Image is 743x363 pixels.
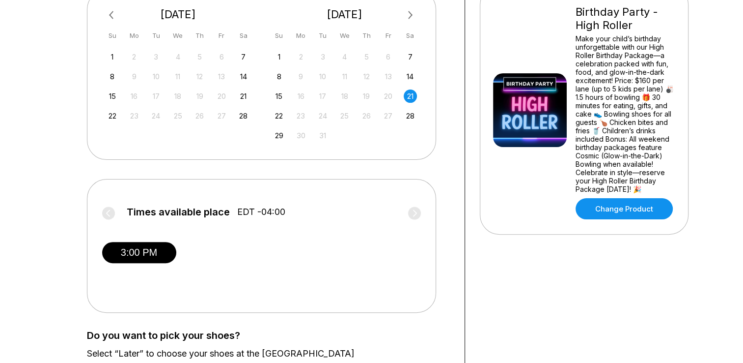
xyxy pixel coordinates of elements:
[404,109,417,122] div: Choose Saturday, March 28th, 2026
[273,50,286,63] div: Choose Sunday, March 1st, 2026
[493,73,567,147] img: Birthday Party - High Roller
[128,109,141,122] div: Not available Monday, February 23rd, 2026
[193,109,206,122] div: Not available Thursday, February 26th, 2026
[215,29,228,42] div: Fr
[149,29,163,42] div: Tu
[273,129,286,142] div: Choose Sunday, March 29th, 2026
[576,198,673,219] a: Change Product
[105,49,252,122] div: month 2026-02
[171,90,185,103] div: Not available Wednesday, February 18th, 2026
[316,70,330,83] div: Not available Tuesday, March 10th, 2026
[237,50,250,63] div: Choose Saturday, February 7th, 2026
[360,90,373,103] div: Not available Thursday, March 19th, 2026
[215,90,228,103] div: Not available Friday, February 20th, 2026
[128,50,141,63] div: Not available Monday, February 2nd, 2026
[193,29,206,42] div: Th
[338,109,351,122] div: Not available Wednesday, March 25th, 2026
[271,49,418,142] div: month 2026-03
[404,50,417,63] div: Choose Saturday, March 7th, 2026
[149,50,163,63] div: Not available Tuesday, February 3rd, 2026
[382,70,395,83] div: Not available Friday, March 13th, 2026
[171,29,185,42] div: We
[215,109,228,122] div: Not available Friday, February 27th, 2026
[404,29,417,42] div: Sa
[294,29,307,42] div: Mo
[576,5,675,32] div: Birthday Party - High Roller
[237,109,250,122] div: Choose Saturday, February 28th, 2026
[294,109,307,122] div: Not available Monday, March 23rd, 2026
[382,90,395,103] div: Not available Friday, March 20th, 2026
[338,50,351,63] div: Not available Wednesday, March 4th, 2026
[215,50,228,63] div: Not available Friday, February 6th, 2026
[360,70,373,83] div: Not available Thursday, March 12th, 2026
[404,90,417,103] div: Choose Saturday, March 21st, 2026
[193,70,206,83] div: Not available Thursday, February 12th, 2026
[404,70,417,83] div: Choose Saturday, March 14th, 2026
[87,348,450,359] label: Select “Later” to choose your shoes at the [GEOGRAPHIC_DATA]
[237,70,250,83] div: Choose Saturday, February 14th, 2026
[360,50,373,63] div: Not available Thursday, March 5th, 2026
[294,70,307,83] div: Not available Monday, March 9th, 2026
[382,109,395,122] div: Not available Friday, March 27th, 2026
[106,29,119,42] div: Su
[171,50,185,63] div: Not available Wednesday, February 4th, 2026
[316,129,330,142] div: Not available Tuesday, March 31st, 2026
[237,29,250,42] div: Sa
[316,109,330,122] div: Not available Tuesday, March 24th, 2026
[382,50,395,63] div: Not available Friday, March 6th, 2026
[106,70,119,83] div: Choose Sunday, February 8th, 2026
[237,207,285,217] span: EDT -04:00
[338,29,351,42] div: We
[171,109,185,122] div: Not available Wednesday, February 25th, 2026
[237,90,250,103] div: Choose Saturday, February 21st, 2026
[269,8,421,21] div: [DATE]
[273,109,286,122] div: Choose Sunday, March 22nd, 2026
[193,50,206,63] div: Not available Thursday, February 5th, 2026
[294,50,307,63] div: Not available Monday, March 2nd, 2026
[149,90,163,103] div: Not available Tuesday, February 17th, 2026
[273,29,286,42] div: Su
[102,8,254,21] div: [DATE]
[294,90,307,103] div: Not available Monday, March 16th, 2026
[128,29,141,42] div: Mo
[403,7,418,23] button: Next Month
[316,29,330,42] div: Tu
[128,70,141,83] div: Not available Monday, February 9th, 2026
[127,207,230,217] span: Times available place
[149,70,163,83] div: Not available Tuesday, February 10th, 2026
[106,109,119,122] div: Choose Sunday, February 22nd, 2026
[128,90,141,103] div: Not available Monday, February 16th, 2026
[215,70,228,83] div: Not available Friday, February 13th, 2026
[87,330,450,341] label: Do you want to pick your shoes?
[316,90,330,103] div: Not available Tuesday, March 17th, 2026
[338,70,351,83] div: Not available Wednesday, March 11th, 2026
[171,70,185,83] div: Not available Wednesday, February 11th, 2026
[106,50,119,63] div: Choose Sunday, February 1st, 2026
[105,7,120,23] button: Previous Month
[294,129,307,142] div: Not available Monday, March 30th, 2026
[149,109,163,122] div: Not available Tuesday, February 24th, 2026
[360,29,373,42] div: Th
[273,90,286,103] div: Choose Sunday, March 15th, 2026
[316,50,330,63] div: Not available Tuesday, March 3rd, 2026
[382,29,395,42] div: Fr
[273,70,286,83] div: Choose Sunday, March 8th, 2026
[576,34,675,193] div: Make your child’s birthday unforgettable with our High Roller Birthday Package—a celebration pack...
[360,109,373,122] div: Not available Thursday, March 26th, 2026
[193,90,206,103] div: Not available Thursday, February 19th, 2026
[338,90,351,103] div: Not available Wednesday, March 18th, 2026
[102,242,176,263] button: 3:00 PM
[106,90,119,103] div: Choose Sunday, February 15th, 2026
